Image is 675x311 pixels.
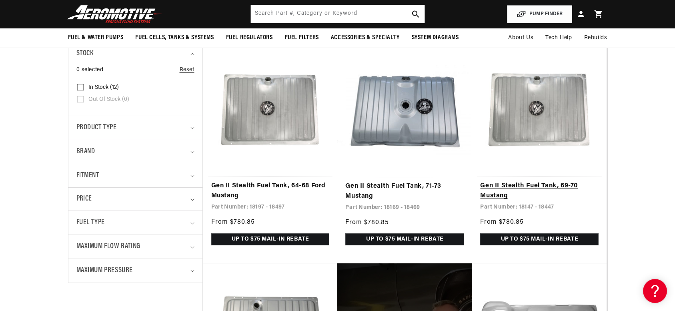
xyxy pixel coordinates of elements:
[279,28,325,47] summary: Fuel Filters
[76,140,194,164] summary: Brand (0 selected)
[76,122,117,134] span: Product type
[76,241,140,253] span: Maximum Flow Rating
[76,188,194,211] summary: Price
[331,34,400,42] span: Accessories & Specialty
[65,5,165,24] img: Aeromotive
[180,66,194,74] a: Reset
[578,28,613,48] summary: Rebuilds
[480,181,599,201] a: Gen II Stealth Fuel Tank, 69-70 Mustang
[545,34,572,42] span: Tech Help
[226,34,273,42] span: Fuel Regulators
[129,28,220,47] summary: Fuel Cells, Tanks & Systems
[251,5,425,23] input: Search by Part Number, Category or Keyword
[507,5,572,23] button: PUMP FINDER
[412,34,459,42] span: System Diagrams
[406,28,465,47] summary: System Diagrams
[68,34,124,42] span: Fuel & Water Pumps
[88,84,119,91] span: In stock (12)
[76,194,92,205] span: Price
[502,28,539,48] a: About Us
[76,265,133,277] span: Maximum Pressure
[76,217,105,229] span: Fuel Type
[135,34,214,42] span: Fuel Cells, Tanks & Systems
[76,146,95,158] span: Brand
[584,34,607,42] span: Rebuilds
[407,5,425,23] button: search button
[539,28,578,48] summary: Tech Help
[76,48,94,60] span: Stock
[88,96,129,103] span: Out of stock (0)
[76,235,194,259] summary: Maximum Flow Rating (0 selected)
[211,181,330,201] a: Gen II Stealth Fuel Tank, 64-68 Ford Mustang
[345,181,464,202] a: Gen II Stealth Fuel Tank, 71-73 Mustang
[76,170,99,182] span: Fitment
[76,66,104,74] span: 0 selected
[325,28,406,47] summary: Accessories & Specialty
[220,28,279,47] summary: Fuel Regulators
[76,164,194,188] summary: Fitment (0 selected)
[76,259,194,283] summary: Maximum Pressure (0 selected)
[76,42,194,66] summary: Stock (0 selected)
[76,211,194,235] summary: Fuel Type (0 selected)
[285,34,319,42] span: Fuel Filters
[62,28,130,47] summary: Fuel & Water Pumps
[76,116,194,140] summary: Product type (0 selected)
[508,35,533,41] span: About Us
